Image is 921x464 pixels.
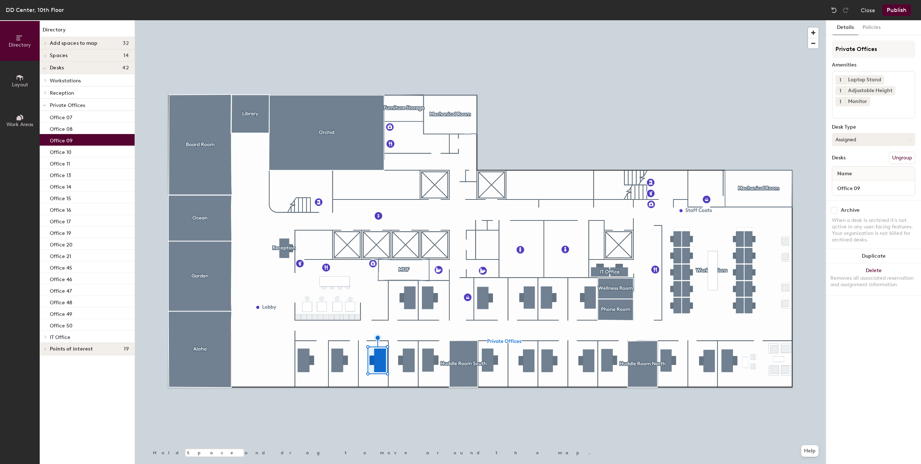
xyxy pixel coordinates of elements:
span: 1 [839,76,841,84]
button: Duplicate [826,249,921,263]
span: Work Areas [6,121,33,128]
button: Publish [882,4,911,16]
span: Spaces [50,53,68,59]
div: Laptop Stand [845,75,884,85]
p: Office 49 [50,309,72,317]
h1: Directory [40,26,135,37]
span: Name [834,167,856,180]
div: Monitor [845,97,870,106]
p: Office 48 [50,297,72,306]
p: Office 14 [50,182,71,190]
p: Office 45 [50,263,72,271]
button: Close [861,4,875,16]
p: Office 09 [50,136,73,144]
div: Adjustable Height [845,86,895,95]
div: Removes all associated reservation and assignment information [830,275,917,288]
span: 14 [123,53,129,59]
p: Office 10 [50,147,71,155]
p: Office 07 [50,112,72,121]
span: 32 [123,40,129,46]
span: Private Offices [50,102,85,108]
span: Directory [9,42,31,48]
p: Office 15 [50,193,71,202]
button: DeleteRemoves all associated reservation and assignment information [826,263,921,295]
div: Archive [841,207,860,213]
span: Desks [50,65,64,71]
button: Help [801,445,819,457]
div: When a desk is archived it's not active in any user-facing features. Your organization is not bil... [832,217,915,243]
p: Office 17 [50,216,71,225]
span: Workstations [50,78,81,84]
span: 42 [122,65,129,71]
div: Desk Type [832,124,915,130]
p: Office 47 [50,286,72,294]
button: Ungroup [889,152,915,164]
span: IT Office [50,334,70,340]
span: 1 [839,98,841,106]
span: Reception [50,90,74,96]
button: 1 [835,75,845,85]
div: Amenities [832,62,915,68]
button: Policies [858,20,885,35]
p: Office 20 [50,240,73,248]
img: Redo [842,7,849,14]
span: 1 [839,87,841,95]
p: Office 50 [50,321,73,329]
div: Desks [832,155,846,161]
p: Office 16 [50,205,71,213]
span: Layout [12,82,28,88]
span: 19 [124,346,129,352]
p: Office 13 [50,170,71,179]
p: Office 46 [50,274,72,283]
button: Details [833,20,858,35]
p: Office 08 [50,124,73,132]
p: Office 21 [50,251,71,259]
div: DD Center, 10th Floor [6,5,64,14]
img: Undo [830,7,838,14]
p: Office 19 [50,228,71,236]
button: 1 [835,97,845,106]
p: Office 11 [50,159,70,167]
button: Assigned [832,133,915,146]
span: Points of interest [50,346,93,352]
input: Unnamed desk [834,183,913,193]
span: Add spaces to map [50,40,98,46]
button: 1 [835,86,845,95]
